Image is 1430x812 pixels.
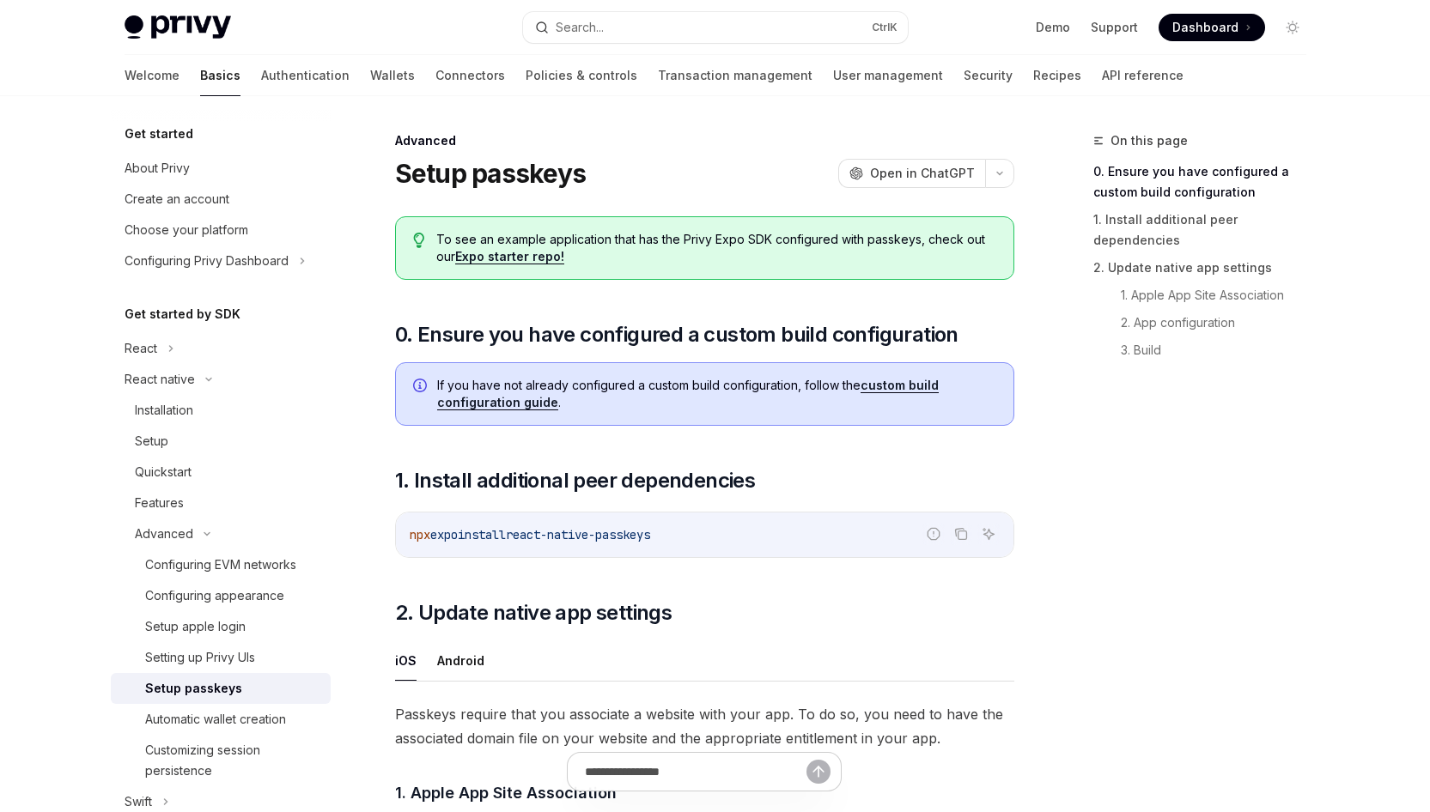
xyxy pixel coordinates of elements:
button: Copy the contents from the code block [950,523,972,545]
button: Open in ChatGPT [838,159,985,188]
a: Automatic wallet creation [111,704,331,735]
button: Report incorrect code [922,523,945,545]
button: Send message [806,760,831,784]
div: Setup apple login [145,616,246,637]
a: Demo [1036,19,1070,36]
div: Create an account [125,189,229,209]
a: About Privy [111,153,331,184]
div: About Privy [125,158,190,179]
a: 2. Update native app settings [1093,254,1320,282]
a: User management [833,55,943,96]
a: Connectors [435,55,505,96]
span: If you have not already configured a custom build configuration, follow the . [437,377,996,411]
div: React native [125,369,195,390]
div: Swift [125,791,152,812]
a: Features [111,488,331,518]
a: Configuring EVM networks [111,549,331,580]
span: On this page [1111,130,1188,151]
div: Choose your platform [125,220,248,240]
a: Recipes [1033,55,1081,96]
a: 1. Install additional peer dependencies [1093,206,1320,254]
div: Configuring Privy Dashboard [125,251,289,271]
div: Search... [556,17,604,38]
div: Customizing session persistence [145,740,320,781]
a: API reference [1102,55,1184,96]
div: Setup passkeys [145,678,242,699]
a: Choose your platform [111,215,331,245]
div: React [125,338,157,359]
div: Advanced [395,132,1014,149]
button: iOS [395,640,417,681]
a: Customizing session persistence [111,735,331,786]
a: Quickstart [111,457,331,488]
a: 0. Ensure you have configured a custom build configuration [1093,158,1320,206]
a: 1. Apple App Site Association [1121,282,1320,309]
button: Search...CtrlK [523,12,908,43]
a: Policies & controls [526,55,637,96]
span: To see an example application that has the Privy Expo SDK configured with passkeys, check out our [436,231,995,265]
span: Dashboard [1172,19,1238,36]
svg: Info [413,379,430,396]
a: Welcome [125,55,180,96]
a: Authentication [261,55,350,96]
span: 2. Update native app settings [395,599,672,627]
a: Support [1091,19,1138,36]
button: Android [437,640,484,681]
a: Create an account [111,184,331,215]
div: Features [135,493,184,513]
div: Setup [135,431,168,451]
h1: Setup passkeys [395,158,587,189]
svg: Tip [413,233,425,248]
h5: Get started by SDK [125,304,240,324]
a: Setup apple login [111,611,331,642]
h5: Get started [125,124,193,144]
a: Setting up Privy UIs [111,642,331,673]
div: Configuring EVM networks [145,554,296,575]
div: Automatic wallet creation [145,709,286,730]
a: Setup passkeys [111,673,331,704]
a: Dashboard [1159,14,1265,41]
div: Quickstart [135,462,192,482]
div: Setting up Privy UIs [145,647,255,668]
a: Transaction management [658,55,812,96]
span: react-native-passkeys [506,527,650,542]
span: expo [430,527,458,542]
a: Installation [111,395,331,426]
span: Open in ChatGPT [870,165,975,182]
a: Wallets [370,55,415,96]
span: Ctrl K [872,21,898,34]
div: Installation [135,400,193,421]
button: Toggle dark mode [1279,14,1306,41]
img: light logo [125,15,231,39]
span: install [458,527,506,542]
a: Expo starter repo! [455,249,564,264]
span: npx [410,527,430,542]
div: Configuring appearance [145,585,284,606]
a: Basics [200,55,240,96]
button: Ask AI [977,523,1000,545]
a: Configuring appearance [111,580,331,611]
a: 2. App configuration [1121,309,1320,336]
a: Setup [111,426,331,457]
span: 0. Ensure you have configured a custom build configuration [395,321,958,348]
span: Passkeys require that you associate a website with your app. To do so, you need to have the assoc... [395,702,1014,750]
a: 3. Build [1121,336,1320,364]
span: 1. Install additional peer dependencies [395,467,756,494]
a: Security [964,55,1013,96]
div: Advanced [135,524,193,544]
